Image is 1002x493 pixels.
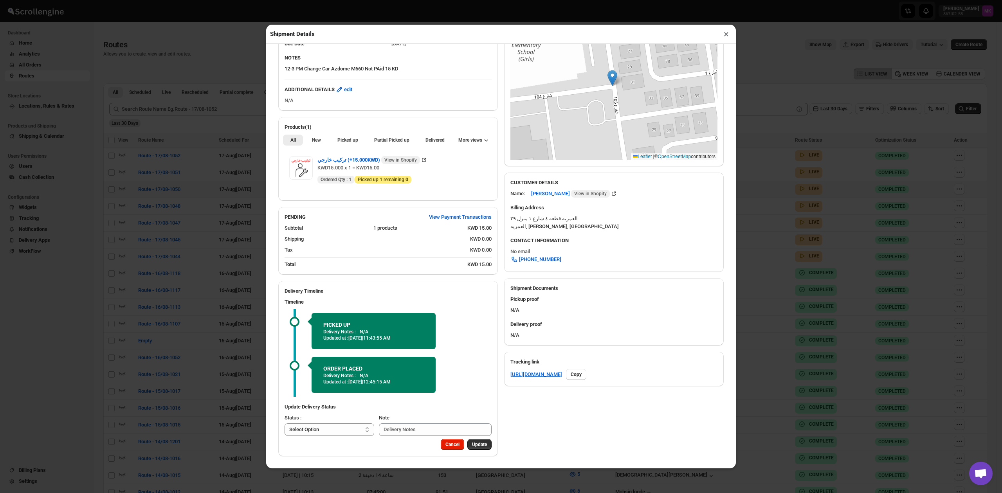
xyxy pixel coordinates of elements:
[470,235,492,243] div: KWD 0.00
[531,190,610,198] span: [PERSON_NAME]
[323,379,424,385] p: Updated at :
[323,372,356,379] p: Delivery Notes :
[504,317,724,345] div: N/A
[566,369,586,380] button: Copy
[323,329,356,335] p: Delivery Notes :
[470,246,492,254] div: KWD 0.00
[285,224,367,232] div: Subtotal
[321,176,351,183] span: Ordered Qty :
[344,86,352,94] span: edit
[360,372,368,379] p: N/A
[360,329,368,335] p: N/A
[510,205,544,211] u: Billing Address
[289,156,313,180] img: Item
[504,292,724,317] div: N/A
[285,246,464,254] div: Tax
[510,237,717,245] h3: CONTACT INFORMATION
[574,191,607,197] span: View in Shopify
[607,70,617,86] img: Marker
[373,224,461,232] div: 1 products
[285,298,492,306] h3: Timeline
[323,365,424,372] h2: ORDER PLACED
[633,154,652,159] a: Leaflet
[349,177,351,182] b: 1
[358,176,408,183] span: Picked up remaining
[510,295,717,303] h3: Pickup proof
[285,403,492,411] h3: Update Delivery Status
[285,235,464,243] div: Shipping
[653,154,654,159] span: |
[317,165,379,171] span: KWD15.000 x 1 = KWD15.00
[429,213,492,221] span: View Payment Transactions
[379,423,492,436] input: Delivery Notes
[510,320,717,328] h3: Delivery proof
[510,190,525,198] div: Name:
[348,379,391,385] span: [DATE] | 12:45:15 AM
[285,86,335,94] b: ADDITIONAL DETAILS
[519,255,561,263] span: [PHONE_NUMBER]
[510,215,619,230] div: العمريه قطعه ٤ شارع ١ منزل ٣٩ العمريه, [PERSON_NAME], [GEOGRAPHIC_DATA]
[467,439,492,450] button: Update
[285,41,305,47] span: Due Date
[458,137,482,143] span: More views
[317,157,428,163] a: تركيب خارجي (+15.000KWD) View in Shopify
[270,30,315,38] h2: Shipment Details
[531,191,618,196] a: [PERSON_NAME] View in Shopify
[510,284,717,292] h2: Shipment Documents
[374,137,409,143] span: Partial Picked up
[424,211,496,223] button: View Payment Transactions
[445,441,460,448] span: Cancel
[571,371,582,378] span: Copy
[506,253,566,266] a: [PHONE_NUMBER]
[379,415,389,421] span: Note
[331,83,357,96] button: edit
[348,335,391,341] span: [DATE] | 11:43:55 AM
[380,177,382,182] b: 1
[721,29,732,40] button: ×
[510,358,717,366] h3: Tracking link
[467,224,492,232] div: KWD 15.00
[510,179,717,187] h3: CUSTOMER DETAILS
[441,439,464,450] button: Cancel
[285,213,306,221] h2: PENDING
[467,261,492,268] div: KWD 15.00
[510,371,562,378] a: [URL][DOMAIN_NAME]
[317,156,420,164] span: تركيب خارجي (+15.000KWD)
[631,153,717,160] div: © contributors
[658,154,691,159] a: OpenStreetMap
[391,41,407,47] span: [DATE]
[384,157,417,163] span: View in Shopify
[969,462,993,485] a: دردشة مفتوحة
[285,415,301,421] span: Status :
[290,137,296,143] span: All
[285,97,294,103] span: N/A
[472,441,487,448] span: Update
[405,177,408,182] b: 0
[323,321,424,329] h2: PICKED UP
[510,248,530,254] span: No email
[285,287,492,295] h2: Delivery Timeline
[285,123,492,131] h2: Products(1)
[285,261,296,267] b: Total
[337,137,358,143] span: Picked up
[454,135,493,146] button: More views
[323,335,424,341] p: Updated at :
[285,65,492,73] p: 12-3 PM Change Car Azdome M660 Not PAid 15 KD
[285,55,301,61] b: NOTES
[425,137,445,143] span: Delivered
[312,137,321,143] span: New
